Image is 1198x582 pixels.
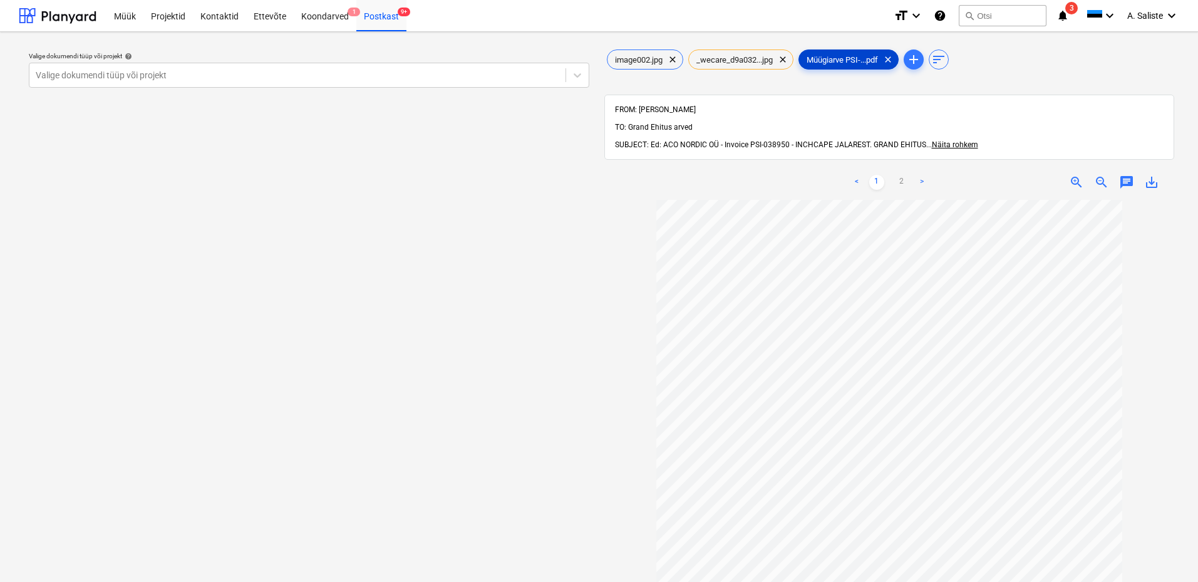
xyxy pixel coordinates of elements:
[914,175,929,190] a: Next page
[926,140,978,149] span: ...
[934,8,946,23] i: Abikeskus
[798,49,899,70] div: Müügiarve PSI-...pdf
[688,49,793,70] div: _wecare_d9a032...jpg
[398,8,410,16] span: 9+
[665,52,680,67] span: clear
[348,8,360,16] span: 1
[849,175,864,190] a: Previous page
[1119,175,1134,190] span: chat
[964,11,974,21] span: search
[122,53,132,60] span: help
[1144,175,1159,190] span: save_alt
[799,55,886,65] span: Müügiarve PSI-...pdf
[959,5,1046,26] button: Otsi
[1102,8,1117,23] i: keyboard_arrow_down
[1056,8,1069,23] i: notifications
[1094,175,1109,190] span: zoom_out
[894,8,909,23] i: format_size
[615,105,696,114] span: FROM: [PERSON_NAME]
[1127,11,1163,21] span: A. Saliste
[775,52,790,67] span: clear
[689,55,780,65] span: _wecare_d9a032...jpg
[1065,2,1078,14] span: 3
[894,175,909,190] a: Page 2
[615,123,693,132] span: TO: Grand Ehitus arved
[607,49,683,70] div: image002.jpg
[909,8,924,23] i: keyboard_arrow_down
[29,52,589,60] div: Valige dokumendi tüüp või projekt
[880,52,896,67] span: clear
[1069,175,1084,190] span: zoom_in
[1135,522,1198,582] iframe: Chat Widget
[932,140,978,149] span: Näita rohkem
[869,175,884,190] a: Page 1 is your current page
[615,140,926,149] span: SUBJECT: Ed: ACO NORDIC OÜ - Invoice PSI-038950 - INCHCAPE JALAREST. GRAND EHITUS
[607,55,670,65] span: image002.jpg
[931,52,946,67] span: sort
[906,52,921,67] span: add
[1164,8,1179,23] i: keyboard_arrow_down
